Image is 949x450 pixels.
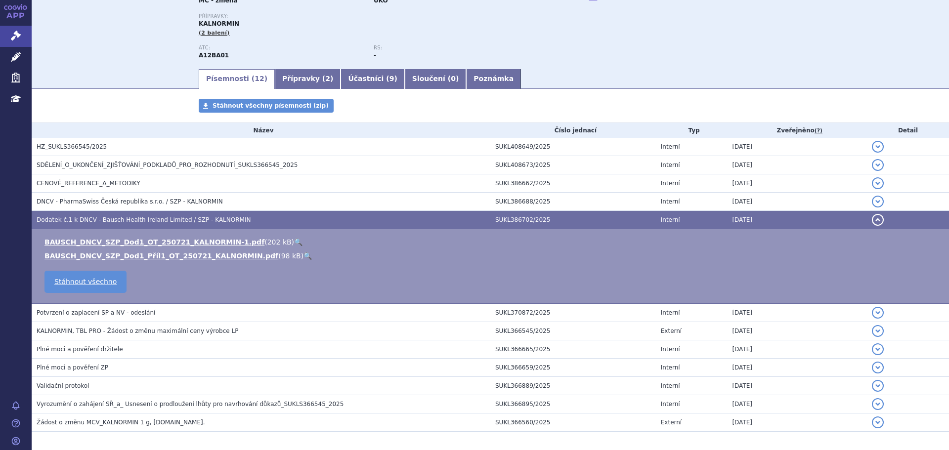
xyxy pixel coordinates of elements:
span: 202 kB [267,238,292,246]
span: Plné moci a pověření ZP [37,364,108,371]
td: SUKL366665/2025 [490,340,656,359]
td: [DATE] [727,395,867,413]
span: Žádost o změnu MCV_KALNORMIN 1 g, tbl.pro. [37,419,205,426]
button: detail [872,307,884,319]
th: Číslo jednací [490,123,656,138]
td: [DATE] [727,413,867,432]
td: [DATE] [727,340,867,359]
button: detail [872,362,884,373]
span: Interní [661,162,680,168]
td: [DATE] [727,138,867,156]
span: Stáhnout všechny písemnosti (zip) [213,102,329,109]
td: SUKL366895/2025 [490,395,656,413]
a: BAUSCH_DNCV_SZP_Dod1_OT_250721_KALNORMIN-1.pdf [44,238,264,246]
p: Přípravky: [199,13,549,19]
span: 0 [451,75,456,82]
span: 2 [325,75,330,82]
a: 🔍 [303,252,312,260]
strong: CHLORID DRASELNÝ [199,52,229,59]
td: [DATE] [727,211,867,229]
th: Název [32,123,490,138]
strong: - [374,52,376,59]
td: [DATE] [727,193,867,211]
a: BAUSCH_DNCV_SZP_Dod1_Příl1_OT_250721_KALNORMIN.pdf [44,252,278,260]
button: detail [872,159,884,171]
span: Interní [661,309,680,316]
a: Účastníci (9) [341,69,404,89]
td: [DATE] [727,377,867,395]
button: detail [872,141,884,153]
td: SUKL366545/2025 [490,322,656,340]
span: Plné moci a pověření držitele [37,346,123,353]
button: detail [872,380,884,392]
a: Stáhnout všechny písemnosti (zip) [199,99,334,113]
span: Interní [661,401,680,408]
span: Externí [661,419,682,426]
td: [DATE] [727,322,867,340]
p: ATC: [199,45,364,51]
td: SUKL386702/2025 [490,211,656,229]
td: SUKL408649/2025 [490,138,656,156]
td: SUKL408673/2025 [490,156,656,174]
span: Dodatek č.1 k DNCV - Bausch Health Ireland Limited / SZP - KALNORMIN [37,216,251,223]
td: [DATE] [727,174,867,193]
span: Externí [661,327,682,334]
button: detail [872,214,884,226]
td: SUKL386688/2025 [490,193,656,211]
a: Poznámka [466,69,521,89]
span: KALNORMIN [199,20,239,27]
a: Písemnosti (12) [199,69,275,89]
li: ( ) [44,251,939,261]
span: 98 kB [281,252,301,260]
a: Přípravky (2) [275,69,341,89]
a: Stáhnout všechno [44,271,127,293]
p: RS: [374,45,539,51]
span: (2 balení) [199,30,230,36]
span: Interní [661,216,680,223]
button: detail [872,416,884,428]
li: ( ) [44,237,939,247]
span: Interní [661,382,680,389]
span: Potvrzení o zaplacení SP a NV - odeslání [37,309,155,316]
span: Interní [661,198,680,205]
th: Typ [656,123,728,138]
td: SUKL386662/2025 [490,174,656,193]
th: Zveřejněno [727,123,867,138]
span: Vyrozumění o zahájení SŘ_a_ Usnesení o prodloužení lhůty pro navrhování důkazů_SUKLS366545_2025 [37,401,344,408]
span: CENOVÉ_REFERENCE_A_METODIKY [37,180,140,187]
td: SUKL366560/2025 [490,413,656,432]
td: SUKL366659/2025 [490,359,656,377]
span: Interní [661,364,680,371]
a: 🔍 [294,238,302,246]
span: Interní [661,346,680,353]
span: 12 [255,75,264,82]
td: [DATE] [727,359,867,377]
span: Validační protokol [37,382,89,389]
button: detail [872,343,884,355]
a: Sloučení (0) [405,69,466,89]
span: Interní [661,143,680,150]
td: SUKL370872/2025 [490,303,656,322]
td: [DATE] [727,303,867,322]
abbr: (?) [815,127,822,134]
span: Interní [661,180,680,187]
span: 9 [389,75,394,82]
span: SDĚLENÍ_O_UKONČENÍ_ZJIŠŤOVÁNÍ_PODKLADŮ_PRO_ROZHODNUTÍ_SUKLS366545_2025 [37,162,298,168]
span: HZ_SUKLS366545/2025 [37,143,107,150]
th: Detail [867,123,949,138]
button: detail [872,177,884,189]
td: SUKL366889/2025 [490,377,656,395]
button: detail [872,398,884,410]
span: DNCV - PharmaSwiss Česká republika s.r.o. / SZP - KALNORMIN [37,198,223,205]
span: KALNORMIN, TBL PRO - Žádost o změnu maximální ceny výrobce LP [37,327,238,334]
td: [DATE] [727,156,867,174]
button: detail [872,196,884,207]
button: detail [872,325,884,337]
